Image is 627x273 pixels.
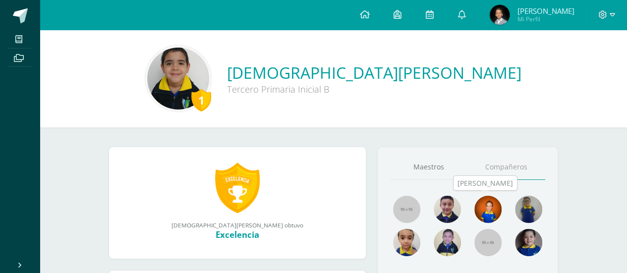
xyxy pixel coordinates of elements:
img: 5b21720c3319441e3c2abe9f2d53552b.png [490,5,510,25]
a: [DEMOGRAPHIC_DATA][PERSON_NAME] [227,62,521,83]
a: Compañeros [467,155,545,180]
img: d290b44cf6482f3356d9c040ea1b43b3.png [515,229,542,256]
img: 55x55 [474,229,502,256]
img: e640194ec75464c50f0c0e7890fd709d.png [474,196,502,223]
img: 36384d6a8fb64da04c703a0a4425903a.png [434,196,461,223]
img: 30ec9853c504aac4ac21345f81185489.png [434,229,461,256]
img: d99db395e756a0c2d8dbc26a60a8a670.png [147,48,209,109]
div: 1 [191,89,211,111]
img: 59697bf2cf9453f3298a14ba9cd24109.png [393,229,420,256]
div: Excelencia [119,229,356,240]
span: [PERSON_NAME] [517,6,574,16]
a: Maestros [390,155,468,180]
div: [PERSON_NAME] [457,178,513,188]
span: Mi Perfil [517,15,574,23]
div: [DEMOGRAPHIC_DATA][PERSON_NAME] obtuvo [119,221,356,229]
div: Tercero Primaria Inicial B [227,83,521,95]
img: 55x55 [393,196,420,223]
img: 8c2b13803c630141d7aa92573512f3e8.png [515,196,542,223]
